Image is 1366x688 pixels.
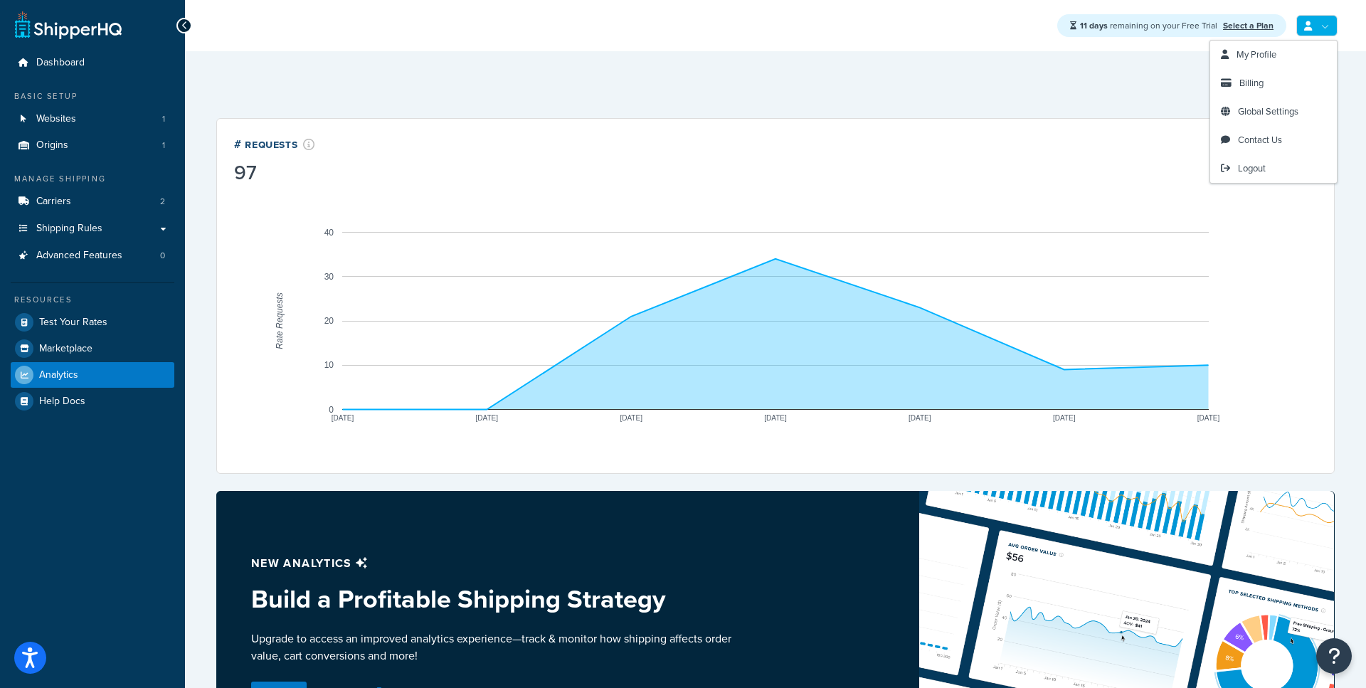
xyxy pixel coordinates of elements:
[324,228,334,238] text: 40
[1080,19,1219,32] span: remaining on your Free Trial
[1316,638,1352,674] button: Open Resource Center
[39,369,78,381] span: Analytics
[11,173,174,185] div: Manage Shipping
[1238,162,1266,175] span: Logout
[36,196,71,208] span: Carriers
[11,309,174,335] a: Test Your Rates
[39,396,85,408] span: Help Docs
[324,360,334,370] text: 10
[1210,126,1337,154] a: Contact Us
[36,139,68,152] span: Origins
[11,362,174,388] a: Analytics
[1238,133,1282,147] span: Contact Us
[1197,414,1220,422] text: [DATE]
[764,414,787,422] text: [DATE]
[476,414,499,422] text: [DATE]
[160,250,165,262] span: 0
[162,139,165,152] span: 1
[251,554,741,573] p: New analytics
[234,163,315,183] div: 97
[329,405,334,415] text: 0
[36,113,76,125] span: Websites
[11,388,174,414] a: Help Docs
[1210,41,1337,69] a: My Profile
[251,585,741,613] h3: Build a Profitable Shipping Strategy
[39,317,107,329] span: Test Your Rates
[324,316,334,326] text: 20
[234,136,315,152] div: # Requests
[11,243,174,269] a: Advanced Features0
[11,132,174,159] li: Origins
[11,189,174,215] li: Carriers
[1080,19,1108,32] strong: 11 days
[11,189,174,215] a: Carriers2
[1237,48,1276,61] span: My Profile
[324,272,334,282] text: 30
[11,216,174,242] a: Shipping Rules
[36,250,122,262] span: Advanced Features
[620,414,642,422] text: [DATE]
[1223,19,1274,32] a: Select a Plan
[11,294,174,306] div: Resources
[1210,69,1337,97] a: Billing
[1210,97,1337,126] a: Global Settings
[1239,76,1264,90] span: Billing
[251,630,741,665] p: Upgrade to access an improved analytics experience—track & monitor how shipping affects order val...
[11,50,174,76] a: Dashboard
[11,106,174,132] a: Websites1
[36,223,102,235] span: Shipping Rules
[1053,414,1076,422] text: [DATE]
[234,186,1317,456] svg: A chart.
[11,336,174,361] a: Marketplace
[11,106,174,132] li: Websites
[11,90,174,102] div: Basic Setup
[1210,154,1337,183] a: Logout
[160,196,165,208] span: 2
[909,414,931,422] text: [DATE]
[36,57,85,69] span: Dashboard
[11,132,174,159] a: Origins1
[332,414,354,422] text: [DATE]
[1238,105,1298,118] span: Global Settings
[275,292,285,349] text: Rate Requests
[39,343,92,355] span: Marketplace
[11,243,174,269] li: Advanced Features
[162,113,165,125] span: 1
